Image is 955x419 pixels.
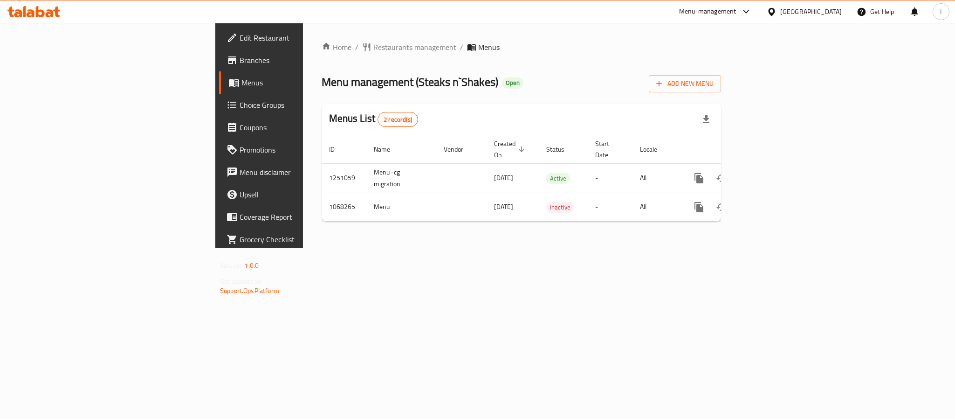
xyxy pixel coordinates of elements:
button: more [688,167,710,189]
td: Menu [366,193,436,221]
span: Inactive [546,202,574,213]
div: Open [502,77,523,89]
span: Coupons [240,122,367,133]
button: more [688,196,710,218]
span: Status [546,144,577,155]
span: Version: [220,259,243,272]
span: Locale [640,144,669,155]
a: Support.OpsPlatform [220,285,279,297]
nav: breadcrumb [322,42,721,53]
a: Menu disclaimer [219,161,375,183]
span: Upsell [240,189,367,200]
span: Menu disclaimer [240,167,367,178]
span: Choice Groups [240,99,367,111]
td: Menu -cg migration [366,163,436,193]
a: Upsell [219,183,375,206]
span: 1.0.0 [244,259,259,272]
a: Coupons [219,116,375,139]
h2: Menus List [329,112,418,127]
th: Actions [680,135,785,164]
li: / [460,42,463,53]
div: Active [546,173,570,184]
span: Add New Menu [656,78,714,90]
span: Active [546,173,570,184]
span: ID [329,144,347,155]
span: Open [502,79,523,87]
span: Start Date [595,138,621,161]
div: Menu-management [679,6,736,17]
td: - [588,193,632,221]
div: [GEOGRAPHIC_DATA] [780,7,842,17]
div: Inactive [546,202,574,213]
a: Branches [219,49,375,71]
span: Name [374,144,402,155]
td: All [632,163,680,193]
button: Change Status [710,196,733,218]
span: Menu management ( Steaks n`Shakes ) [322,71,498,92]
div: Total records count [378,112,418,127]
table: enhanced table [322,135,785,222]
span: Get support on: [220,275,263,287]
span: Vendor [444,144,475,155]
span: 2 record(s) [378,115,418,124]
span: I [940,7,941,17]
a: Coverage Report [219,206,375,228]
span: Created On [494,138,528,161]
span: Coverage Report [240,211,367,223]
button: Add New Menu [649,75,721,92]
td: - [588,163,632,193]
span: Menus [478,42,500,53]
span: Restaurants management [373,42,456,53]
td: All [632,193,680,221]
span: Grocery Checklist [240,234,367,245]
a: Edit Restaurant [219,27,375,49]
a: Choice Groups [219,94,375,116]
a: Promotions [219,139,375,161]
span: Promotions [240,144,367,155]
span: Branches [240,55,367,66]
span: [DATE] [494,172,513,184]
a: Menus [219,71,375,94]
a: Grocery Checklist [219,228,375,251]
span: Menus [241,77,367,88]
a: Restaurants management [362,42,456,53]
span: [DATE] [494,201,513,213]
span: Edit Restaurant [240,32,367,43]
button: Change Status [710,167,733,189]
div: Export file [695,108,717,131]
